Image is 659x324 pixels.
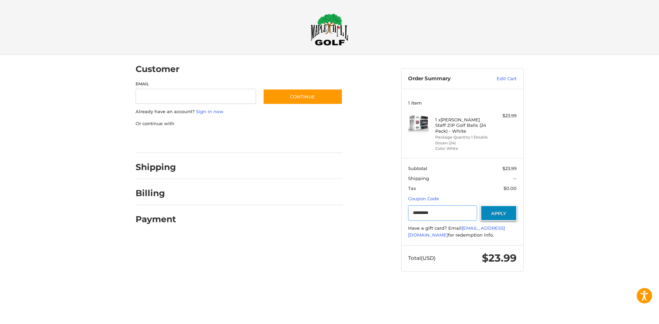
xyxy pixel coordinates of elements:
[513,176,517,181] span: --
[435,134,488,146] li: Package Quantity 1 Double Dozen (24)
[196,109,223,114] a: Sign in now
[263,89,343,105] button: Continue
[408,225,505,238] a: [EMAIL_ADDRESS][DOMAIN_NAME]
[435,117,488,134] h4: 1 x [PERSON_NAME] Staff ZIP Golf Balls (24 Pack) - White
[408,205,477,221] input: Gift Certificate or Coupon Code
[435,146,488,152] li: Color White
[133,134,185,146] iframe: PayPal-paypal
[311,13,348,46] img: Maple Hill Golf
[408,166,427,171] span: Subtotal
[136,162,176,172] h2: Shipping
[482,252,517,264] span: $23.99
[408,100,517,106] h3: 1 Item
[504,185,517,191] span: $0.00
[408,255,436,261] span: Total (USD)
[136,81,256,87] label: Email
[408,196,439,201] a: Coupon Code
[408,75,482,82] h3: Order Summary
[489,112,517,119] div: $23.99
[136,120,343,127] p: Or continue with
[136,108,343,115] p: Already have an account?
[408,176,429,181] span: Shipping
[502,166,517,171] span: $23.99
[136,214,176,225] h2: Payment
[408,225,517,238] div: Have a gift card? Email for redemption info.
[481,205,517,221] button: Apply
[482,75,517,82] a: Edit Cart
[136,64,180,74] h2: Customer
[408,185,416,191] span: Tax
[192,134,243,146] iframe: PayPal-paylater
[136,188,176,199] h2: Billing
[250,134,301,146] iframe: PayPal-venmo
